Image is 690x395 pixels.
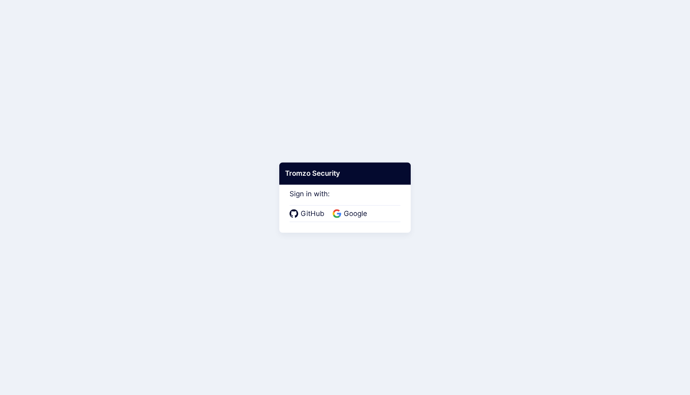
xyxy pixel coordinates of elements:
a: Google [333,209,370,219]
span: Google [341,209,370,219]
div: Tromzo Security [279,163,411,185]
div: Sign in with: [290,179,400,222]
a: GitHub [290,209,327,219]
span: GitHub [298,209,327,219]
